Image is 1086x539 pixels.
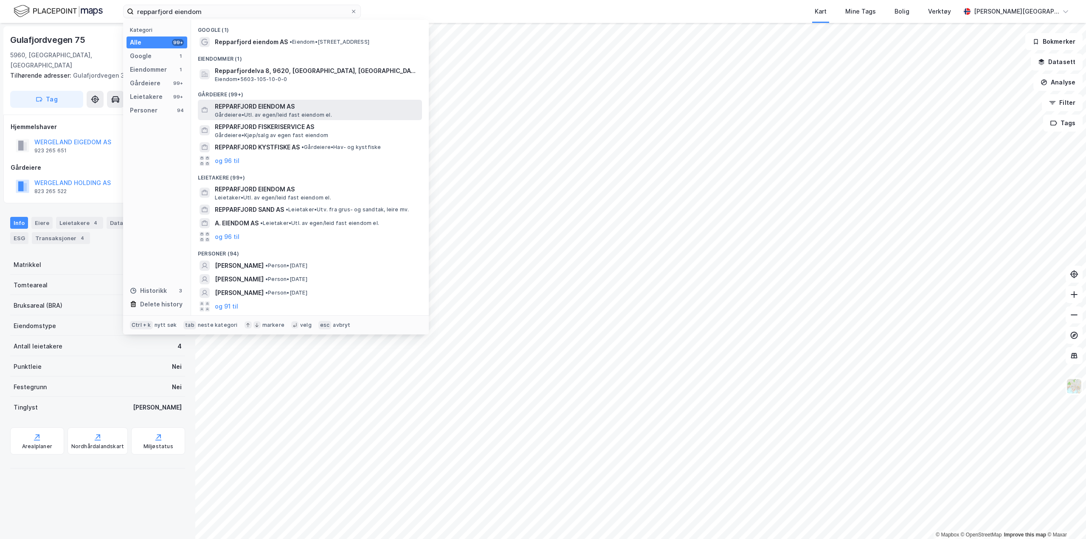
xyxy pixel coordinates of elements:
[301,144,381,151] span: Gårdeiere • Hav- og kystfiske
[177,287,184,294] div: 3
[1043,115,1083,132] button: Tags
[928,6,951,17] div: Verktøy
[815,6,827,17] div: Kart
[215,274,264,284] span: [PERSON_NAME]
[1066,378,1082,394] img: Z
[134,5,350,18] input: Søk på adresse, matrikkel, gårdeiere, leietakere eller personer
[215,112,332,118] span: Gårdeiere • Utl. av egen/leid fast eiendom el.
[301,144,304,150] span: •
[172,93,184,100] div: 99+
[1044,498,1086,539] iframe: Chat Widget
[10,33,87,47] div: Gulafjordvegen 75
[191,244,429,259] div: Personer (94)
[78,234,87,242] div: 4
[215,101,419,112] span: REPPARFJORD EIENDOM AS
[130,27,187,33] div: Kategori
[215,301,238,312] button: og 91 til
[177,66,184,73] div: 1
[56,217,103,229] div: Leietakere
[215,288,264,298] span: [PERSON_NAME]
[895,6,909,17] div: Bolig
[961,532,1002,538] a: OpenStreetMap
[14,4,103,19] img: logo.f888ab2527a4732fd821a326f86c7f29.svg
[32,232,90,244] div: Transaksjoner
[130,92,163,102] div: Leietakere
[191,20,429,35] div: Google (1)
[260,220,263,226] span: •
[1025,33,1083,50] button: Bokmerker
[215,194,331,201] span: Leietaker • Utl. av egen/leid fast eiendom el.
[265,276,307,283] span: Person • [DATE]
[14,280,48,290] div: Tomteareal
[1042,94,1083,111] button: Filter
[71,443,124,450] div: Nordhårdalandskart
[1033,74,1083,91] button: Analyse
[290,39,369,45] span: Eiendom • [STREET_ADDRESS]
[215,76,287,83] span: Eiendom • 5603-105-10-0-0
[10,232,28,244] div: ESG
[265,276,268,282] span: •
[130,286,167,296] div: Historikk
[845,6,876,17] div: Mine Tags
[10,50,148,70] div: 5960, [GEOGRAPHIC_DATA], [GEOGRAPHIC_DATA]
[155,322,177,328] div: nytt søk
[191,49,429,64] div: Eiendommer (1)
[14,402,38,413] div: Tinglyst
[260,220,379,227] span: Leietaker • Utl. av egen/leid fast eiendom el.
[215,132,328,139] span: Gårdeiere • Kjøp/salg av egen fast eiendom
[215,122,419,132] span: REPPARFJORD FISKERISERVICE AS
[31,217,53,229] div: Eiere
[91,219,100,227] div: 4
[143,443,173,450] div: Miljøstatus
[215,261,264,271] span: [PERSON_NAME]
[198,322,238,328] div: neste kategori
[177,341,182,351] div: 4
[133,402,182,413] div: [PERSON_NAME]
[130,37,141,48] div: Alle
[140,299,183,309] div: Delete history
[286,206,288,213] span: •
[34,188,67,195] div: 823 265 522
[262,322,284,328] div: markere
[130,65,167,75] div: Eiendommer
[11,122,185,132] div: Hjemmelshaver
[215,184,419,194] span: REPPARFJORD EIENDOM AS
[107,217,138,229] div: Datasett
[191,168,429,183] div: Leietakere (99+)
[14,300,62,311] div: Bruksareal (BRA)
[14,341,62,351] div: Antall leietakere
[215,205,284,215] span: REPPARFJORD SAND AS
[183,321,196,329] div: tab
[14,382,47,392] div: Festegrunn
[172,80,184,87] div: 99+
[191,84,429,100] div: Gårdeiere (99+)
[14,362,42,372] div: Punktleie
[11,163,185,173] div: Gårdeiere
[130,51,152,61] div: Google
[215,232,239,242] button: og 96 til
[130,321,153,329] div: Ctrl + k
[172,382,182,392] div: Nei
[1004,532,1046,538] a: Improve this map
[265,262,268,269] span: •
[300,322,312,328] div: velg
[177,107,184,114] div: 94
[172,362,182,372] div: Nei
[130,105,158,115] div: Personer
[936,532,959,538] a: Mapbox
[215,156,239,166] button: og 96 til
[10,91,83,108] button: Tag
[333,322,350,328] div: avbryt
[10,217,28,229] div: Info
[265,262,307,269] span: Person • [DATE]
[14,260,41,270] div: Matrikkel
[286,206,409,213] span: Leietaker • Utv. fra grus- og sandtak, leire mv.
[177,53,184,59] div: 1
[215,142,300,152] span: REPPARFJORD KYSTFISKE AS
[318,321,332,329] div: esc
[1031,53,1083,70] button: Datasett
[172,39,184,46] div: 99+
[130,78,160,88] div: Gårdeiere
[215,66,419,76] span: Repparfjordelva 8, 9620, [GEOGRAPHIC_DATA], [GEOGRAPHIC_DATA]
